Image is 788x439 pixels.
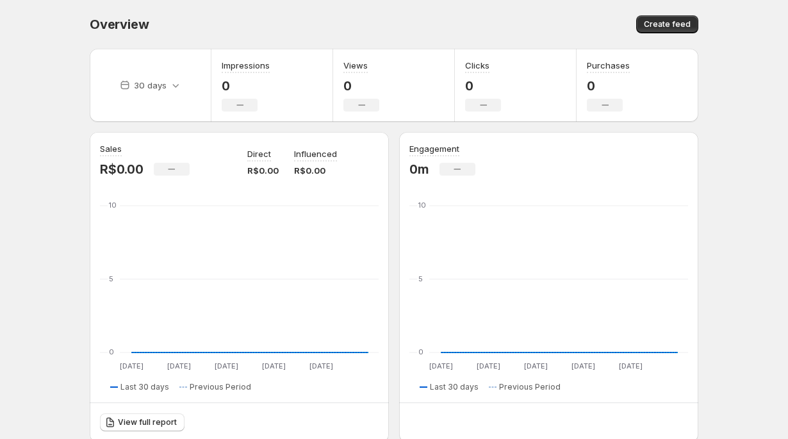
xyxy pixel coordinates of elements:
h3: Impressions [222,59,270,72]
h3: Sales [100,142,122,155]
h3: Engagement [409,142,459,155]
span: Create feed [644,19,691,29]
span: Previous Period [190,382,251,392]
p: 0 [222,78,270,94]
text: [DATE] [215,361,238,370]
span: Overview [90,17,149,32]
p: Influenced [294,147,337,160]
p: R$0.00 [247,164,279,177]
text: [DATE] [167,361,191,370]
h3: Views [343,59,368,72]
text: [DATE] [120,361,144,370]
p: 0 [465,78,501,94]
span: Last 30 days [120,382,169,392]
p: R$0.00 [100,162,144,177]
text: 5 [109,274,113,283]
text: [DATE] [429,361,453,370]
h3: Purchases [587,59,630,72]
text: 10 [418,201,426,210]
text: 5 [418,274,423,283]
p: 0m [409,162,429,177]
p: 30 days [134,79,167,92]
span: Previous Period [499,382,561,392]
text: [DATE] [309,361,333,370]
text: [DATE] [571,361,595,370]
p: 0 [587,78,630,94]
p: Direct [247,147,271,160]
text: [DATE] [477,361,500,370]
button: Create feed [636,15,698,33]
h3: Clicks [465,59,489,72]
p: 0 [343,78,379,94]
text: 10 [109,201,117,210]
text: 0 [418,347,423,356]
p: R$0.00 [294,164,337,177]
text: [DATE] [524,361,548,370]
text: 0 [109,347,114,356]
text: [DATE] [619,361,643,370]
text: [DATE] [262,361,286,370]
span: Last 30 days [430,382,479,392]
span: View full report [118,417,177,427]
a: View full report [100,413,185,431]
